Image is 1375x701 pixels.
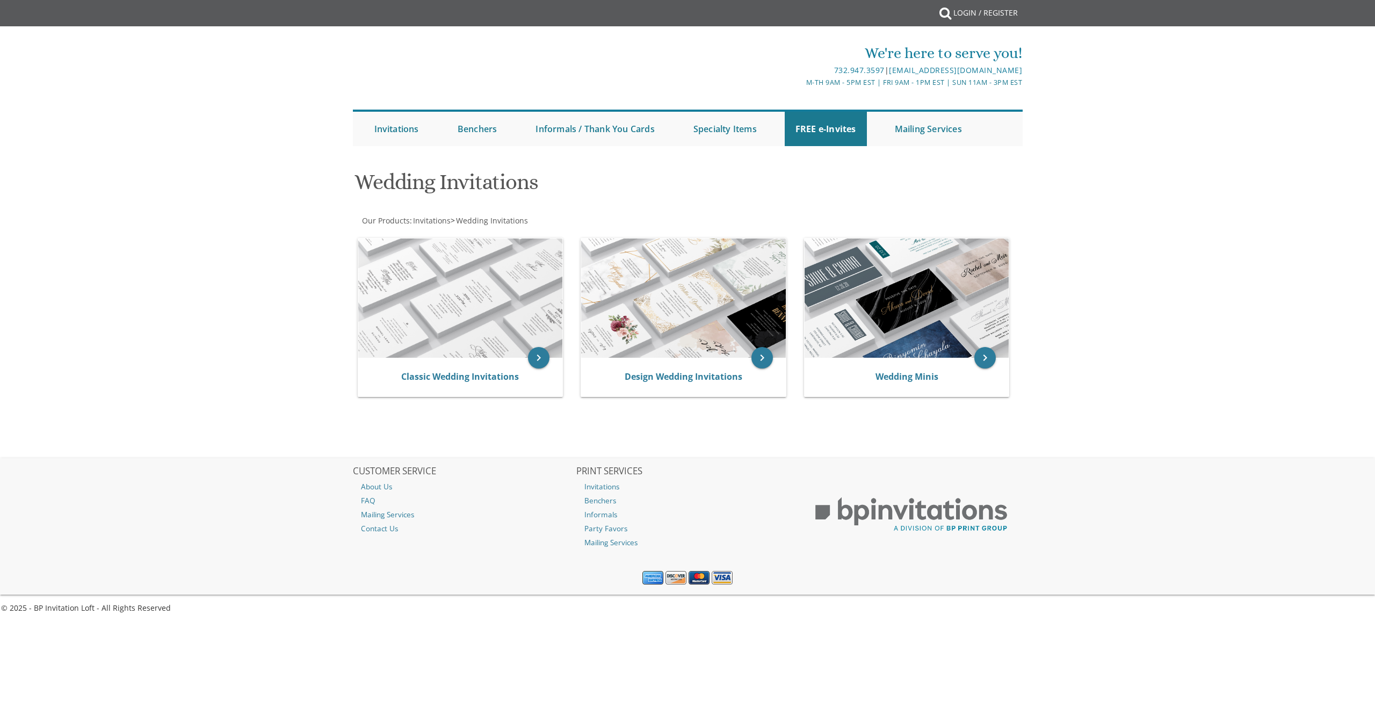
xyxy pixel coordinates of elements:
[353,522,575,536] a: Contact Us
[456,215,528,226] span: Wedding Invitations
[353,494,575,508] a: FAQ
[361,215,410,226] a: Our Products
[581,239,786,358] img: Design Wedding Invitations
[364,112,430,146] a: Invitations
[455,215,528,226] a: Wedding Invitations
[712,571,733,585] img: Visa
[576,494,799,508] a: Benchers
[353,508,575,522] a: Mailing Services
[576,466,799,477] h2: PRINT SERVICES
[576,536,799,550] a: Mailing Services
[576,522,799,536] a: Party Favors
[353,480,575,494] a: About Us
[805,239,1009,358] img: Wedding Minis
[884,112,973,146] a: Mailing Services
[576,42,1022,64] div: We're here to serve you!
[875,371,938,382] a: Wedding Minis
[751,347,773,368] a: keyboard_arrow_right
[689,571,710,585] img: MasterCard
[576,64,1022,77] div: |
[889,65,1022,75] a: [EMAIL_ADDRESS][DOMAIN_NAME]
[576,480,799,494] a: Invitations
[576,508,799,522] a: Informals
[353,215,688,226] div: :
[413,215,451,226] span: Invitations
[451,215,528,226] span: >
[683,112,768,146] a: Specialty Items
[447,112,508,146] a: Benchers
[785,112,867,146] a: FREE e-Invites
[800,488,1023,541] img: BP Print Group
[354,170,793,202] h1: Wedding Invitations
[525,112,665,146] a: Informals / Thank You Cards
[528,347,549,368] a: keyboard_arrow_right
[834,65,885,75] a: 732.947.3597
[642,571,663,585] img: American Express
[412,215,451,226] a: Invitations
[353,466,575,477] h2: CUSTOMER SERVICE
[358,239,563,358] img: Classic Wedding Invitations
[974,347,996,368] a: keyboard_arrow_right
[665,571,686,585] img: Discover
[401,371,519,382] a: Classic Wedding Invitations
[576,77,1022,88] div: M-Th 9am - 5pm EST | Fri 9am - 1pm EST | Sun 11am - 3pm EST
[625,371,742,382] a: Design Wedding Invitations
